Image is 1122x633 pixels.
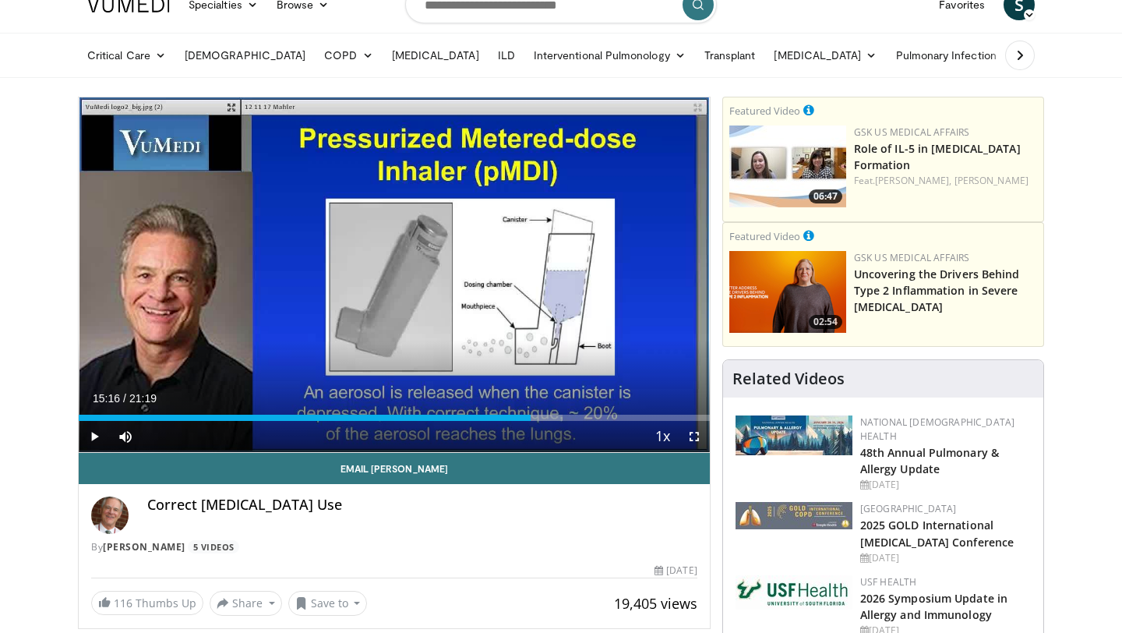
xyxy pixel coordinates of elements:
button: Mute [110,421,141,452]
button: Play [79,421,110,452]
div: By [91,540,697,554]
a: Critical Care [78,40,175,71]
span: 15:16 [93,392,120,405]
div: [DATE] [654,564,697,578]
a: Uncovering the Drivers Behind Type 2 Inflammation in Severe [MEDICAL_DATA] [854,267,1020,314]
div: [DATE] [860,478,1031,492]
button: Playback Rate [647,421,679,452]
a: 2025 GOLD International [MEDICAL_DATA] Conference [860,518,1014,549]
img: 26e32307-0449-4e5e-a1be-753a42e6b94f.png.150x105_q85_crop-smart_upscale.jpg [729,126,846,207]
small: Featured Video [729,229,800,243]
a: ILD [489,40,524,71]
a: 02:54 [729,251,846,333]
h4: Related Videos [732,370,845,388]
a: National [DEMOGRAPHIC_DATA] Health [860,416,1015,443]
img: 763bf435-924b-49ae-a76d-43e829d5b92f.png.150x105_q85_crop-smart_upscale.png [729,251,846,333]
a: Email [PERSON_NAME] [79,453,710,484]
a: 2026 Symposium Update in Allergy and Immunology [860,591,1007,622]
small: Featured Video [729,104,800,118]
button: Save to [288,591,368,616]
img: Avatar [91,497,129,534]
a: [MEDICAL_DATA] [764,40,886,71]
a: [MEDICAL_DATA] [383,40,489,71]
img: b90f5d12-84c1-472e-b843-5cad6c7ef911.jpg.150x105_q85_autocrop_double_scale_upscale_version-0.2.jpg [736,416,852,455]
a: [PERSON_NAME] [103,540,185,553]
div: Progress Bar [79,415,710,421]
span: 19,405 views [614,594,697,613]
button: Fullscreen [679,421,710,452]
button: Share [210,591,282,616]
video-js: Video Player [79,97,710,453]
a: Role of IL-5 in [MEDICAL_DATA] Formation [854,141,1021,172]
a: 06:47 [729,126,846,207]
a: [PERSON_NAME], [875,174,951,187]
a: [GEOGRAPHIC_DATA] [860,502,957,515]
a: Interventional Pulmonology [524,40,695,71]
a: 116 Thumbs Up [91,591,203,615]
span: 02:54 [809,315,842,329]
a: Pulmonary Infection [887,40,1021,71]
a: Transplant [695,40,765,71]
a: USF Health [860,575,917,589]
a: [PERSON_NAME] [954,174,1028,187]
img: 29f03053-4637-48fc-b8d3-cde88653f0ec.jpeg.150x105_q85_autocrop_double_scale_upscale_version-0.2.jpg [736,502,852,529]
span: 116 [114,596,132,610]
span: 21:19 [129,392,157,405]
a: 48th Annual Pulmonary & Allergy Update [860,445,999,476]
a: GSK US Medical Affairs [854,251,970,264]
h4: Correct [MEDICAL_DATA] Use [147,497,697,514]
div: Feat. [854,174,1037,188]
a: COPD [315,40,382,71]
img: 6ba8804a-8538-4002-95e7-a8f8012d4a11.png.150x105_q85_autocrop_double_scale_upscale_version-0.2.jpg [736,575,852,610]
div: [DATE] [860,551,1031,565]
a: GSK US Medical Affairs [854,126,970,139]
span: 06:47 [809,189,842,203]
span: / [123,392,126,405]
a: [DEMOGRAPHIC_DATA] [175,40,315,71]
a: 5 Videos [188,540,239,553]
